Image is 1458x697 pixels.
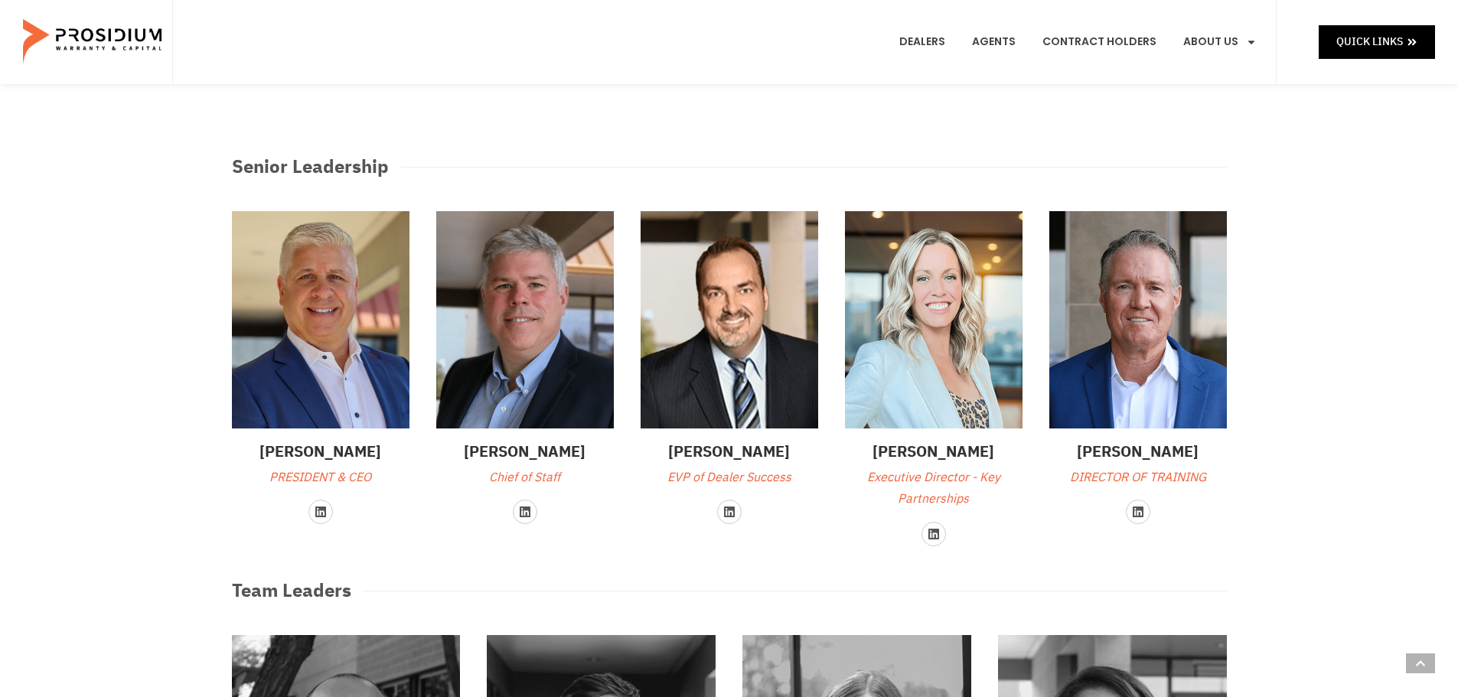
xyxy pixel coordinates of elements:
[1031,14,1168,70] a: Contract Holders
[1049,440,1227,463] h3: [PERSON_NAME]
[888,14,1268,70] nav: Menu
[232,467,409,489] p: PRESIDENT & CEO
[845,440,1023,463] h3: [PERSON_NAME]
[641,440,818,463] h3: [PERSON_NAME]
[1336,32,1403,51] span: Quick Links
[867,468,1000,509] span: Executive Director - Key Partnerships
[232,577,351,604] h3: Team Leaders
[436,467,614,489] p: Chief of Staff
[232,153,389,181] h3: Senior Leadership
[961,14,1027,70] a: Agents
[888,14,957,70] a: Dealers
[436,440,614,463] h3: [PERSON_NAME]
[1172,14,1268,70] a: About Us
[641,467,818,489] p: EVP of Dealer Success
[232,440,409,463] h3: [PERSON_NAME]
[1319,25,1435,58] a: Quick Links
[1049,467,1227,489] p: DIRECTOR OF TRAINING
